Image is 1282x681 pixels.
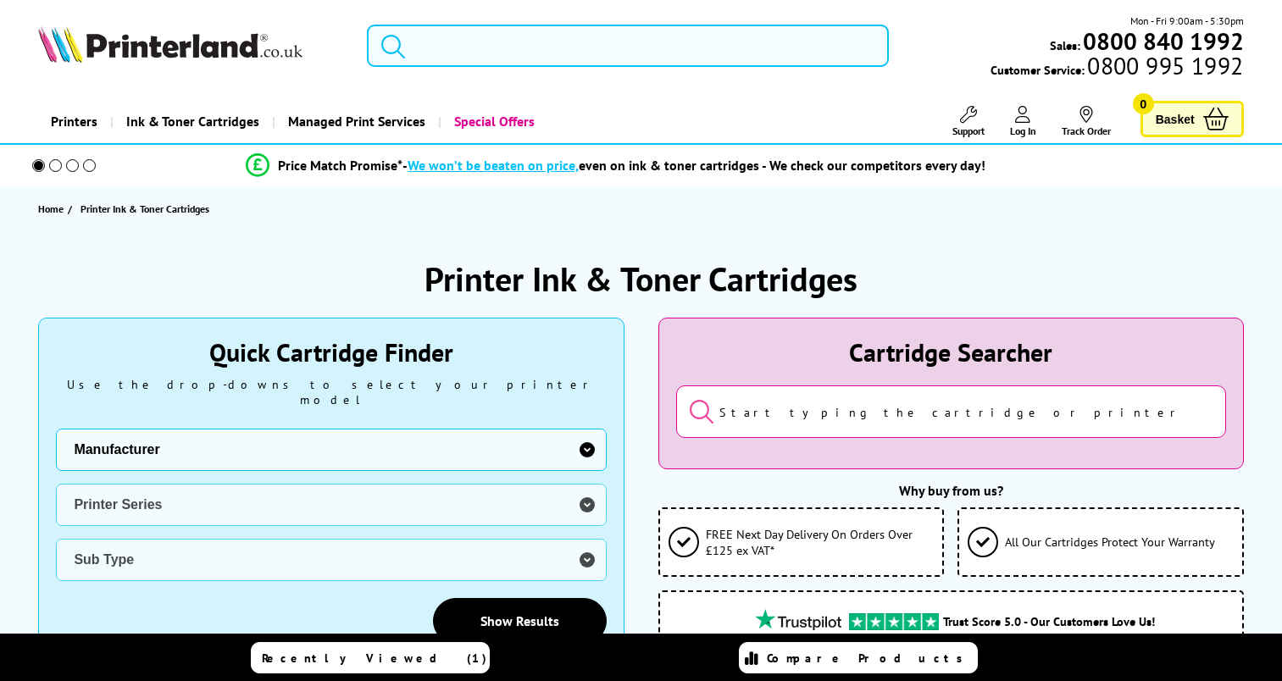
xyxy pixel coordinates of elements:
[433,598,607,644] a: Show Results
[952,125,985,137] span: Support
[278,157,402,174] span: Price Match Promise*
[402,157,985,174] div: - even on ink & toner cartridges - We check our competitors every day!
[1083,25,1244,57] b: 0800 840 1992
[1130,13,1244,29] span: Mon - Fri 9:00am - 5:30pm
[1140,101,1244,137] a: Basket 0
[739,642,978,673] a: Compare Products
[272,100,438,143] a: Managed Print Services
[1005,534,1215,550] span: All Our Cartridges Protect Your Warranty
[110,100,272,143] a: Ink & Toner Cartridges
[1156,108,1195,130] span: Basket
[943,613,1155,629] span: Trust Score 5.0 - Our Customers Love Us!
[1010,125,1036,137] span: Log In
[676,385,1226,438] input: Start typing the cartridge or printer's name...
[952,106,985,137] a: Support
[38,25,346,66] a: Printerland Logo
[1062,106,1111,137] a: Track Order
[408,157,579,174] span: We won’t be beaten on price,
[658,482,1244,499] div: Why buy from us?
[56,335,606,368] div: Quick Cartridge Finder
[1085,58,1243,74] span: 0800 995 1992
[38,100,110,143] a: Printers
[38,25,302,63] img: Printerland Logo
[1010,106,1036,137] a: Log In
[747,609,849,630] img: trustpilot rating
[706,526,935,558] span: FREE Next Day Delivery On Orders Over £125 ex VAT*
[126,100,259,143] span: Ink & Toner Cartridges
[1050,37,1080,53] span: Sales:
[676,335,1226,368] div: Cartridge Searcher
[849,613,939,630] img: trustpilot rating
[1080,33,1244,49] a: 0800 840 1992
[767,651,972,666] span: Compare Products
[80,202,209,215] span: Printer Ink & Toner Cartridges
[56,377,606,407] div: Use the drop-downs to select your printer model
[8,151,1223,180] li: modal_Promise
[251,642,490,673] a: Recently Viewed (1)
[262,651,487,666] span: Recently Viewed (1)
[38,200,68,218] a: Home
[425,257,857,301] h1: Printer Ink & Toner Cartridges
[1133,93,1154,114] span: 0
[438,100,547,143] a: Special Offers
[991,58,1243,78] span: Customer Service:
